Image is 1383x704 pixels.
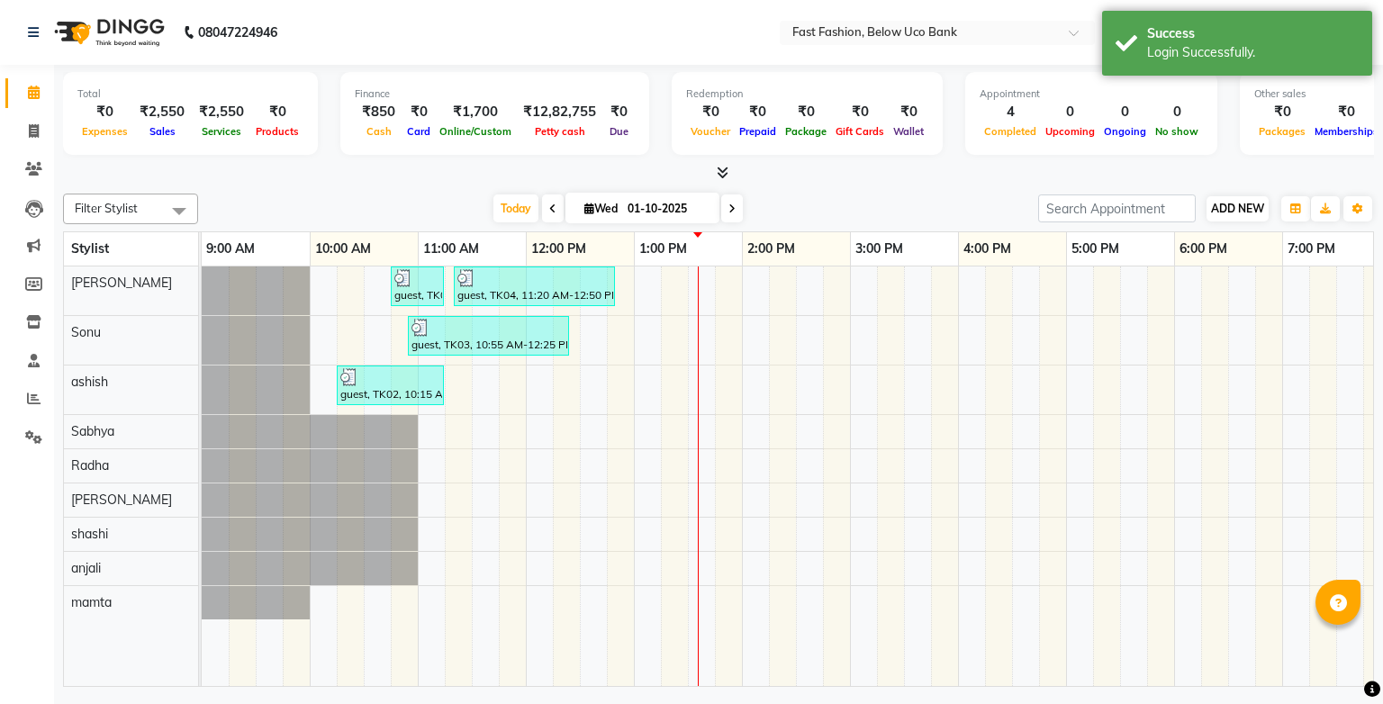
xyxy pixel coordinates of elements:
[603,102,635,122] div: ₹0
[831,125,889,138] span: Gift Cards
[686,125,735,138] span: Voucher
[1151,125,1203,138] span: No show
[71,275,172,291] span: [PERSON_NAME]
[781,125,831,138] span: Package
[686,102,735,122] div: ₹0
[1099,102,1151,122] div: 0
[1067,236,1124,262] a: 5:00 PM
[1211,202,1264,215] span: ADD NEW
[889,125,928,138] span: Wallet
[192,102,251,122] div: ₹2,550
[530,125,590,138] span: Petty cash
[198,7,277,58] b: 08047224946
[71,374,108,390] span: ashish
[339,368,442,402] div: guest, TK02, 10:15 AM-11:15 AM, HairCut child Boy (₹180),[DEMOGRAPHIC_DATA] HairCut (₹350)
[419,236,484,262] a: 11:00 AM
[1038,194,1196,222] input: Search Appointment
[251,125,303,138] span: Products
[735,102,781,122] div: ₹0
[355,86,635,102] div: Finance
[71,423,114,439] span: Sabhya
[410,319,567,353] div: guest, TK03, 10:55 AM-12:25 PM, Shave (₹100),Cleanup O3+ (₹1100)
[1175,236,1232,262] a: 6:00 PM
[1310,125,1383,138] span: Memberships
[77,102,132,122] div: ₹0
[831,102,889,122] div: ₹0
[605,125,633,138] span: Due
[1283,236,1340,262] a: 7:00 PM
[71,457,109,474] span: Radha
[527,236,591,262] a: 12:00 PM
[1147,43,1359,62] div: Login Successfully.
[851,236,908,262] a: 3:00 PM
[71,594,112,610] span: mamta
[75,201,138,215] span: Filter Stylist
[1207,196,1269,221] button: ADD NEW
[311,236,375,262] a: 10:00 AM
[145,125,180,138] span: Sales
[71,492,172,508] span: [PERSON_NAME]
[71,240,109,257] span: Stylist
[251,102,303,122] div: ₹0
[77,86,303,102] div: Total
[71,560,101,576] span: anjali
[1254,125,1310,138] span: Packages
[77,125,132,138] span: Expenses
[959,236,1016,262] a: 4:00 PM
[743,236,800,262] a: 2:00 PM
[435,125,516,138] span: Online/Custom
[980,102,1041,122] div: 4
[1151,102,1203,122] div: 0
[516,102,603,122] div: ₹12,82,755
[1254,102,1310,122] div: ₹0
[1147,24,1359,43] div: Success
[980,86,1203,102] div: Appointment
[1041,102,1099,122] div: 0
[362,125,396,138] span: Cash
[635,236,691,262] a: 1:00 PM
[493,194,538,222] span: Today
[435,102,516,122] div: ₹1,700
[686,86,928,102] div: Redemption
[889,102,928,122] div: ₹0
[980,125,1041,138] span: Completed
[1099,125,1151,138] span: Ongoing
[393,269,442,303] div: guest, TK01, 10:45 AM-11:15 AM, Shave (₹100)
[402,102,435,122] div: ₹0
[46,7,169,58] img: logo
[735,125,781,138] span: Prepaid
[402,125,435,138] span: Card
[71,324,101,340] span: Sonu
[202,236,259,262] a: 9:00 AM
[197,125,246,138] span: Services
[580,202,622,215] span: Wed
[132,102,192,122] div: ₹2,550
[1041,125,1099,138] span: Upcoming
[456,269,613,303] div: guest, TK04, 11:20 AM-12:50 PM, Men HairCut (₹250),Shave (₹100),O3+ Dtan Face (₹500)
[781,102,831,122] div: ₹0
[355,102,402,122] div: ₹850
[1310,102,1383,122] div: ₹0
[622,195,712,222] input: 2025-10-01
[71,526,108,542] span: shashi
